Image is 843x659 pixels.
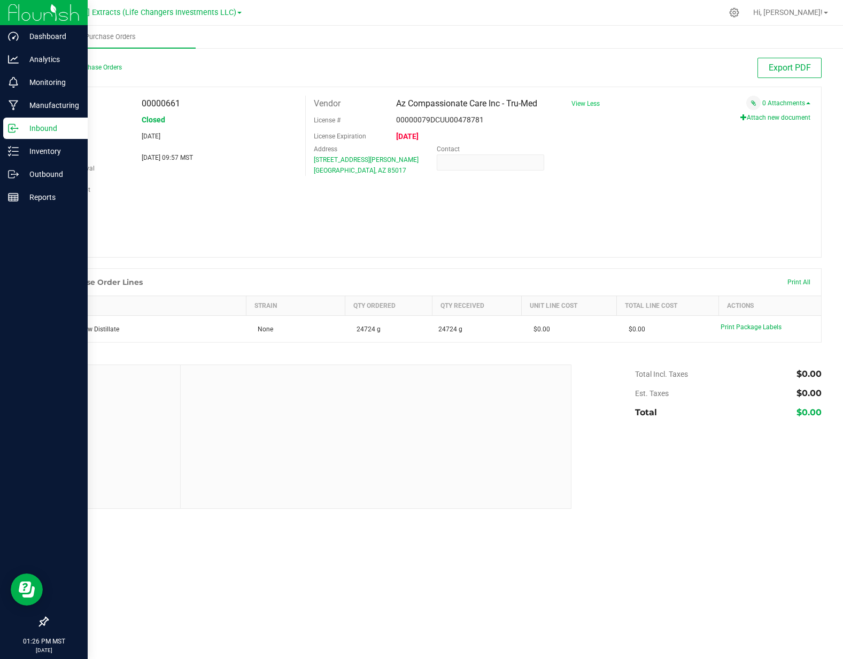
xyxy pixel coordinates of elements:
span: 85017 [388,167,406,174]
button: Attach new document [740,113,810,122]
p: Inventory [19,145,83,158]
span: Hi, [PERSON_NAME]! [753,8,823,17]
span: $0.00 [796,388,822,398]
div: Manage settings [728,7,741,18]
span: Closed [142,115,165,124]
h1: Purchase Order Lines [58,278,143,286]
span: [GEOGRAPHIC_DATA], [314,167,376,174]
p: Analytics [19,53,83,66]
th: Total Line Cost [617,296,719,316]
th: Item [48,296,246,316]
a: View Less [571,100,600,107]
th: Unit Line Cost [522,296,617,316]
p: Reports [19,191,83,204]
p: 01:26 PM MST [5,637,83,646]
inline-svg: Manufacturing [8,100,19,111]
p: Outbound [19,168,83,181]
span: 00000661 [142,98,180,108]
p: Manufacturing [19,99,83,112]
inline-svg: Outbound [8,169,19,180]
span: [STREET_ADDRESS][PERSON_NAME] [314,156,419,164]
p: Inbound [19,122,83,135]
span: 00000079DCUU00478781 [396,115,484,124]
iframe: Resource center [11,573,43,606]
inline-svg: Analytics [8,54,19,65]
a: Purchase Orders [26,26,196,48]
inline-svg: Inventory [8,146,19,157]
span: $0.00 [623,325,645,333]
button: Export PDF [757,58,822,78]
span: Est. Taxes [635,389,669,398]
span: [DATE] [396,132,419,141]
th: Qty Received [432,296,521,316]
div: BULK - Raw Distillate [55,324,240,334]
inline-svg: Inbound [8,123,19,134]
span: Print Package Labels [721,323,782,331]
a: [STREET_ADDRESS][PERSON_NAME] [GEOGRAPHIC_DATA], AZ 85017 [314,156,419,174]
span: 24724 g [438,324,462,334]
span: 24724 g [351,325,381,333]
th: Strain [246,296,345,316]
inline-svg: Reports [8,192,19,203]
span: Purchase Orders [71,32,150,42]
span: Attach a document [746,96,761,110]
span: $0.00 [796,407,822,417]
span: Export PDF [769,63,811,73]
span: Total Incl. Taxes [635,370,688,378]
input: Format: (999) 999-9999 [437,154,544,170]
label: Address [314,144,337,154]
p: Dashboard [19,30,83,43]
span: Notes [56,373,172,386]
inline-svg: Dashboard [8,31,19,42]
span: Total [635,407,657,417]
span: [DATE] [142,133,160,140]
span: $0.00 [528,325,550,333]
span: [DATE] 09:57 MST [142,154,193,161]
a: 0 Attachments [762,99,810,107]
label: License Expiration [314,131,366,141]
span: Print All [787,278,810,286]
th: Qty Ordered [345,296,432,316]
span: AZ [378,167,386,174]
p: Monitoring [19,76,83,89]
span: $0.00 [796,369,822,379]
label: License # [314,112,341,128]
th: Actions [719,296,821,316]
span: Az Compassionate Care Inc - Tru-Med [396,98,537,108]
span: None [252,325,273,333]
p: [DATE] [5,646,83,654]
inline-svg: Monitoring [8,77,19,88]
label: Contact [437,144,460,154]
span: [PERSON_NAME] Extracts (Life Changers Investments LLC) [31,8,236,17]
label: Vendor [314,96,341,112]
